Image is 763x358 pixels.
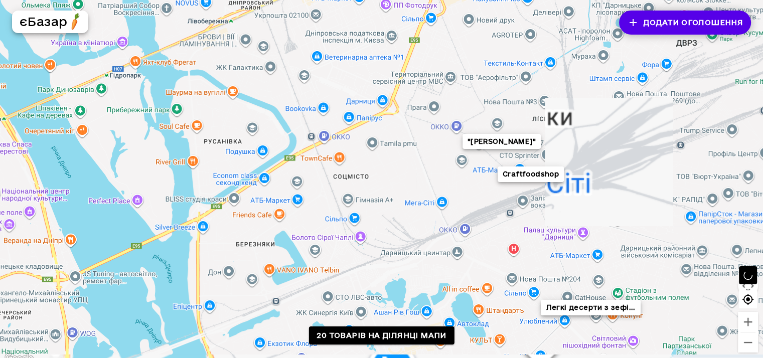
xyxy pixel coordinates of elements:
a: 20 товарів на ділянці мапи [309,326,454,345]
h5: єБазар [20,14,67,30]
button: Додати оголошення [619,11,751,35]
button: Зменшити [738,332,758,352]
button: "[PERSON_NAME]" [462,134,540,149]
button: Налаштування камери на Картах [738,276,758,296]
button: Легкі десерти з зефі... [541,300,640,315]
button: Збільшити [738,312,758,332]
button: Craftfoodshop [497,166,563,182]
button: єБазарlogo [12,11,88,33]
img: logo [66,13,84,30]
